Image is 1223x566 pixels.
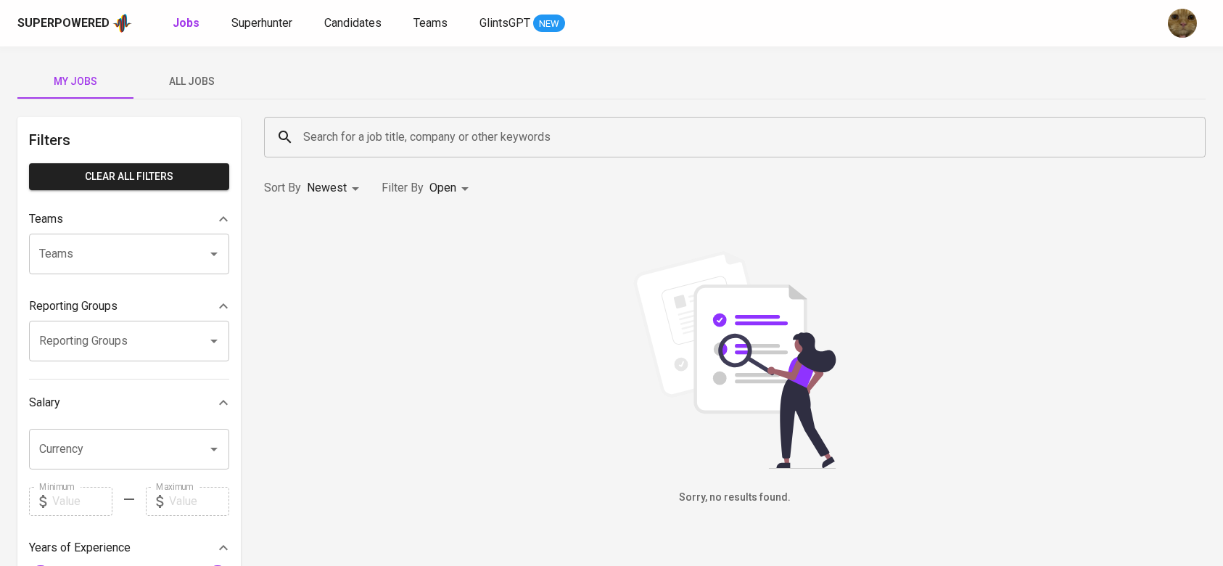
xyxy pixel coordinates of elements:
[29,388,229,417] div: Salary
[324,16,382,30] span: Candidates
[29,128,229,152] h6: Filters
[231,15,295,33] a: Superhunter
[413,16,448,30] span: Teams
[142,73,241,91] span: All Jobs
[204,439,224,459] button: Open
[29,163,229,190] button: Clear All filters
[173,16,199,30] b: Jobs
[626,251,844,469] img: file_searching.svg
[264,490,1206,506] h6: Sorry, no results found.
[429,175,474,202] div: Open
[112,12,132,34] img: app logo
[29,298,118,315] p: Reporting Groups
[307,175,364,202] div: Newest
[382,179,424,197] p: Filter By
[173,15,202,33] a: Jobs
[29,205,229,234] div: Teams
[1168,9,1197,38] img: ec6c0910-f960-4a00-a8f8-c5744e41279e.jpg
[429,181,456,194] span: Open
[29,292,229,321] div: Reporting Groups
[29,394,60,411] p: Salary
[169,487,229,516] input: Value
[264,179,301,197] p: Sort By
[204,331,224,351] button: Open
[29,533,229,562] div: Years of Experience
[52,487,112,516] input: Value
[231,16,292,30] span: Superhunter
[324,15,384,33] a: Candidates
[307,179,347,197] p: Newest
[533,17,565,31] span: NEW
[41,168,218,186] span: Clear All filters
[413,15,450,33] a: Teams
[29,210,63,228] p: Teams
[479,16,530,30] span: GlintsGPT
[17,15,110,32] div: Superpowered
[17,12,132,34] a: Superpoweredapp logo
[26,73,125,91] span: My Jobs
[204,244,224,264] button: Open
[479,15,565,33] a: GlintsGPT NEW
[29,539,131,557] p: Years of Experience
